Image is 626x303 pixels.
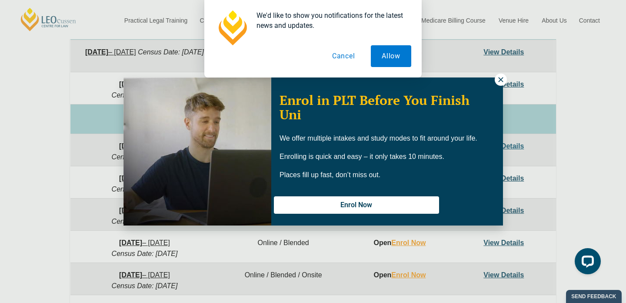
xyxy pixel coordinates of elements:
button: Allow [371,45,411,67]
span: We offer multiple intakes and study modes to fit around your life. [280,135,477,142]
img: Woman in yellow blouse holding folders looking to the right and smiling [123,77,271,226]
iframe: LiveChat chat widget [568,245,604,281]
button: Enrol Now [274,196,439,214]
div: We'd like to show you notifications for the latest news and updates. [250,10,411,30]
span: Enrol in PLT Before You Finish Uni [280,91,469,123]
button: Cancel [321,45,366,67]
img: notification icon [215,10,250,45]
button: Close [495,74,507,86]
span: Places fill up fast, don’t miss out. [280,171,380,178]
span: Enrolling is quick and easy – it only takes 10 minutes. [280,153,444,160]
